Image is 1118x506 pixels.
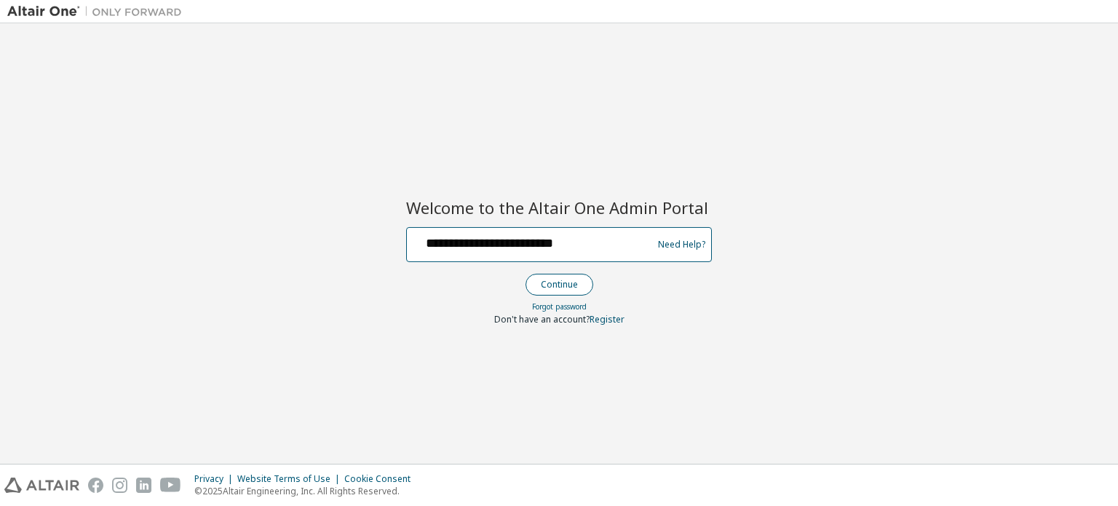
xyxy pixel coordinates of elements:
p: © 2025 Altair Engineering, Inc. All Rights Reserved. [194,485,419,497]
img: facebook.svg [88,478,103,493]
img: linkedin.svg [136,478,151,493]
a: Forgot password [532,301,587,312]
a: Register [590,313,625,325]
img: youtube.svg [160,478,181,493]
div: Cookie Consent [344,473,419,485]
button: Continue [526,274,593,296]
div: Website Terms of Use [237,473,344,485]
h2: Welcome to the Altair One Admin Portal [406,197,712,218]
img: Altair One [7,4,189,19]
img: instagram.svg [112,478,127,493]
a: Need Help? [658,244,705,245]
img: altair_logo.svg [4,478,79,493]
div: Privacy [194,473,237,485]
span: Don't have an account? [494,313,590,325]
